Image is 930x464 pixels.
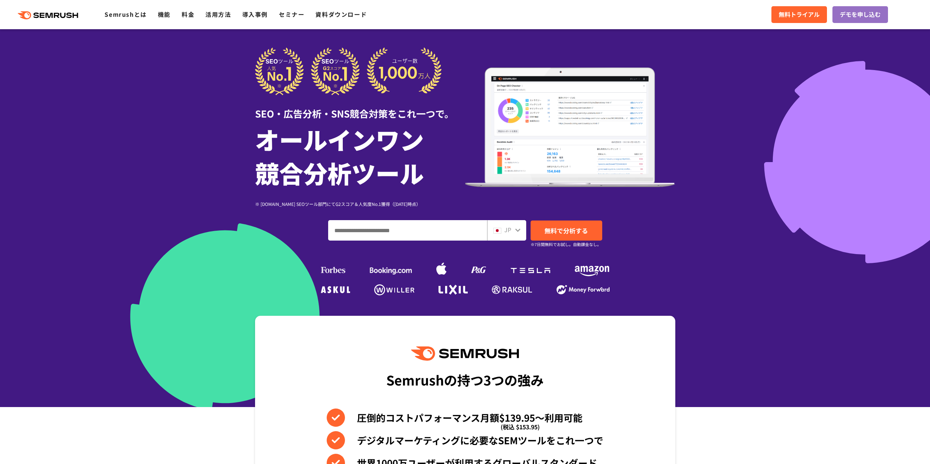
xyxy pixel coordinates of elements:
[840,10,881,19] span: デモを申し込む
[531,221,602,241] a: 無料で分析する
[327,409,603,427] li: 圧倒的コストパフォーマンス月額$139.95〜利用可能
[386,366,544,393] div: Semrushの持つ3つの強み
[504,225,511,234] span: JP
[832,6,888,23] a: デモを申し込む
[255,200,465,207] div: ※ [DOMAIN_NAME] SEOツール部門にてG2スコア＆人気度No.1獲得（[DATE]時点）
[242,10,268,19] a: 導入事例
[315,10,367,19] a: 資料ダウンロード
[255,122,465,189] h1: オールインワン 競合分析ツール
[531,241,601,248] small: ※7日間無料でお試し。自動課金なし。
[327,431,603,449] li: デジタルマーケティングに必要なSEMツールをこれ一つで
[771,6,827,23] a: 無料トライアル
[501,418,540,436] span: (税込 $153.95)
[279,10,304,19] a: セミナー
[411,346,519,361] img: Semrush
[329,221,487,240] input: ドメイン、キーワードまたはURLを入力してください
[158,10,171,19] a: 機能
[544,226,588,235] span: 無料で分析する
[182,10,194,19] a: 料金
[205,10,231,19] a: 活用方法
[779,10,820,19] span: 無料トライアル
[105,10,147,19] a: Semrushとは
[255,95,465,120] div: SEO・広告分析・SNS競合対策をこれ一つで。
